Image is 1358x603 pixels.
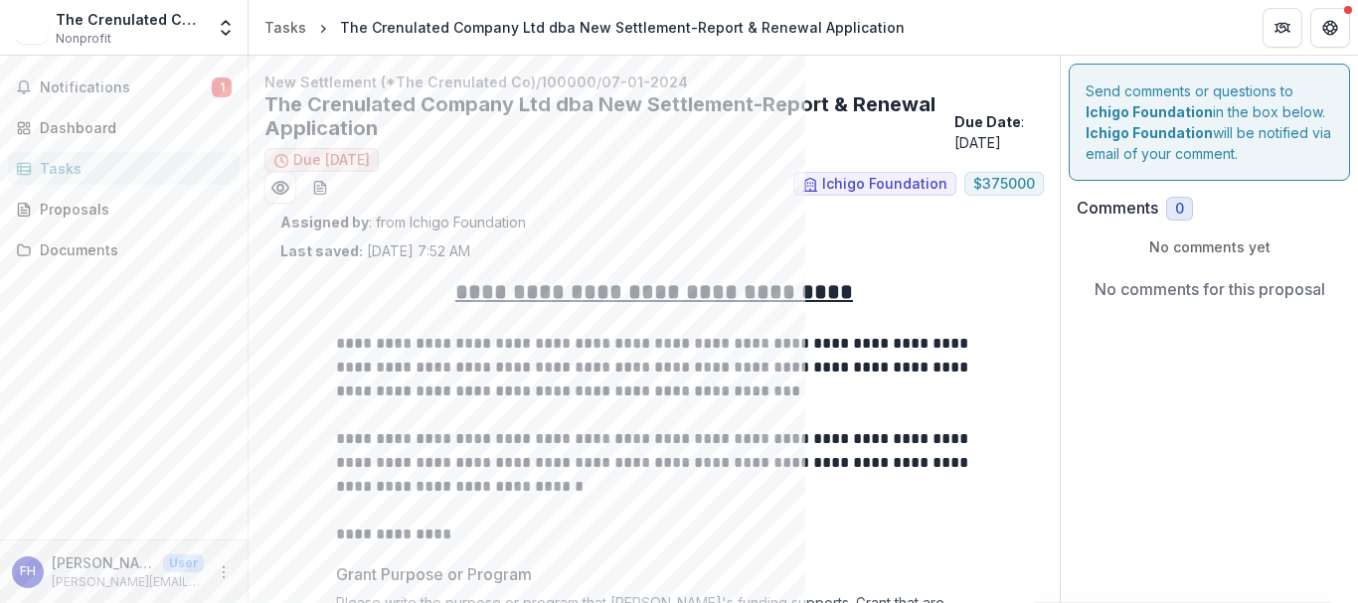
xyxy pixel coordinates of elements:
[8,152,240,185] a: Tasks
[40,79,212,96] span: Notifications
[52,573,204,591] p: [PERSON_NAME][EMAIL_ADDRESS][DOMAIN_NAME]
[264,172,296,204] button: Preview bb0e9116-49c2-43b0-adfd-7155359bf8f6.pdf
[1069,64,1350,181] div: Send comments or questions to in the box below. will be notified via email of your comment.
[1263,8,1302,48] button: Partners
[1310,8,1350,48] button: Get Help
[954,113,1021,130] strong: Due Date
[8,72,240,103] button: Notifications1
[822,176,947,193] span: Ichigo Foundation
[280,212,1028,232] p: : from Ichigo Foundation
[163,554,204,572] p: User
[40,239,224,260] div: Documents
[264,92,946,140] h2: The Crenulated Company Ltd dba New Settlement-Report & Renewal Application
[56,30,111,48] span: Nonprofit
[340,17,905,38] div: The Crenulated Company Ltd dba New Settlement-Report & Renewal Application
[212,77,232,97] span: 1
[40,158,224,179] div: Tasks
[1077,236,1342,257] p: No comments yet
[8,233,240,266] a: Documents
[8,111,240,144] a: Dashboard
[20,565,36,578] div: Frank Haberle
[954,111,1044,153] p: : [DATE]
[1077,199,1158,218] h2: Comments
[1086,103,1213,120] strong: Ichigo Foundation
[40,199,224,220] div: Proposals
[336,562,532,586] p: Grant Purpose or Program
[264,72,1044,92] p: New Settlement (*The Crenulated Co)/100000/07-01-2024
[293,152,370,169] span: Due [DATE]
[16,12,48,44] img: The Crenulated Company Ltd dba New Settlement
[212,8,240,48] button: Open entity switcher
[1086,124,1213,141] strong: Ichigo Foundation
[1095,277,1325,301] p: No comments for this proposal
[256,13,314,42] a: Tasks
[256,13,913,42] nav: breadcrumb
[52,552,155,573] p: [PERSON_NAME]
[280,240,470,261] p: [DATE] 7:52 AM
[304,172,336,204] button: download-word-button
[280,242,363,259] strong: Last saved:
[212,560,236,584] button: More
[280,214,369,230] strong: Assigned by
[40,117,224,138] div: Dashboard
[264,17,306,38] div: Tasks
[1175,201,1184,218] span: 0
[8,193,240,226] a: Proposals
[973,176,1035,193] span: $ 375000
[56,9,204,30] div: The Crenulated Company Ltd dba New Settlement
